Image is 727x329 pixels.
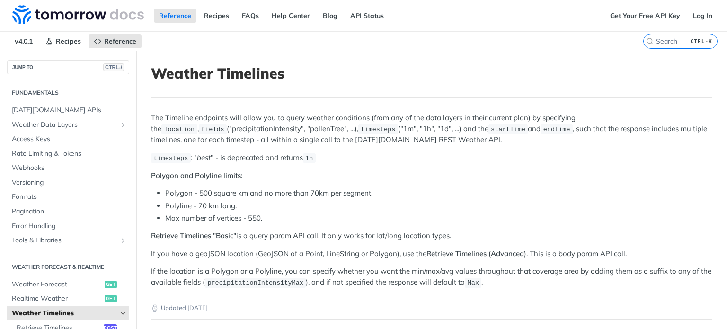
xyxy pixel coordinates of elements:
a: Reference [89,34,142,48]
span: Max [468,279,479,286]
a: Webhooks [7,161,129,175]
span: Realtime Weather [12,294,102,303]
a: Weather Forecastget [7,277,129,292]
span: CTRL-/ [103,63,124,71]
span: Weather Timelines [12,309,117,318]
a: Rate Limiting & Tokens [7,147,129,161]
a: Help Center [266,9,315,23]
span: Rate Limiting & Tokens [12,149,127,159]
span: 1h [305,155,313,162]
a: FAQs [237,9,264,23]
li: Polyline - 70 km long. [165,201,712,212]
a: Log In [688,9,718,23]
span: get [105,281,117,288]
span: Versioning [12,178,127,187]
strong: Polygon and Polyline limits: [151,171,243,180]
button: Show subpages for Weather Data Layers [119,121,127,129]
span: v4.0.1 [9,34,38,48]
li: Polygon - 500 square km and no more than 70km per segment. [165,188,712,199]
p: is a query param API call. It only works for lat/long location types. [151,231,712,241]
a: [DATE][DOMAIN_NAME] APIs [7,103,129,117]
span: Webhooks [12,163,127,173]
a: Realtime Weatherget [7,292,129,306]
svg: Search [646,37,654,45]
a: API Status [345,9,389,23]
p: The Timeline endpoints will allow you to query weather conditions (from any of the data layers in... [151,113,712,145]
a: Error Handling [7,219,129,233]
a: Recipes [40,34,86,48]
span: Pagination [12,207,127,216]
li: Max number of vertices - 550. [165,213,712,224]
a: Tools & LibrariesShow subpages for Tools & Libraries [7,233,129,248]
p: If the location is a Polygon or a Polyline, you can specify whether you want the min/max/avg valu... [151,266,712,288]
h1: Weather Timelines [151,65,712,82]
a: Reference [154,9,196,23]
span: Recipes [56,37,81,45]
span: Access Keys [12,134,127,144]
p: If you have a geoJSON location (GeoJSON of a Point, LineString or Polygon), use the ). This is a ... [151,249,712,259]
a: Recipes [199,9,234,23]
button: JUMP TOCTRL-/ [7,60,129,74]
span: timesteps [153,155,188,162]
a: Weather TimelinesHide subpages for Weather Timelines [7,306,129,320]
a: Formats [7,190,129,204]
span: precipitationIntensityMax [207,279,303,286]
p: Updated [DATE] [151,303,712,313]
span: timesteps [361,126,395,133]
span: Weather Forecast [12,280,102,289]
span: [DATE][DOMAIN_NAME] APIs [12,106,127,115]
h2: Fundamentals [7,89,129,97]
span: location [164,126,195,133]
span: Weather Data Layers [12,120,117,130]
button: Show subpages for Tools & Libraries [119,237,127,244]
kbd: CTRL-K [688,36,715,46]
a: Access Keys [7,132,129,146]
span: Error Handling [12,222,127,231]
button: Hide subpages for Weather Timelines [119,310,127,317]
a: Versioning [7,176,129,190]
h2: Weather Forecast & realtime [7,263,129,271]
strong: Retrieve Timelines (Advanced [426,249,524,258]
a: Weather Data LayersShow subpages for Weather Data Layers [7,118,129,132]
a: Pagination [7,205,129,219]
a: Blog [318,9,343,23]
img: Tomorrow.io Weather API Docs [12,5,144,24]
em: best [197,153,211,162]
strong: Retrieve Timelines "Basic" [151,231,236,240]
span: startTime [491,126,525,133]
span: Tools & Libraries [12,236,117,245]
span: endTime [543,126,570,133]
p: : " " - is deprecated and returns [151,152,712,163]
a: Get Your Free API Key [605,9,685,23]
span: Formats [12,192,127,202]
span: get [105,295,117,302]
span: Reference [104,37,136,45]
span: fields [201,126,224,133]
